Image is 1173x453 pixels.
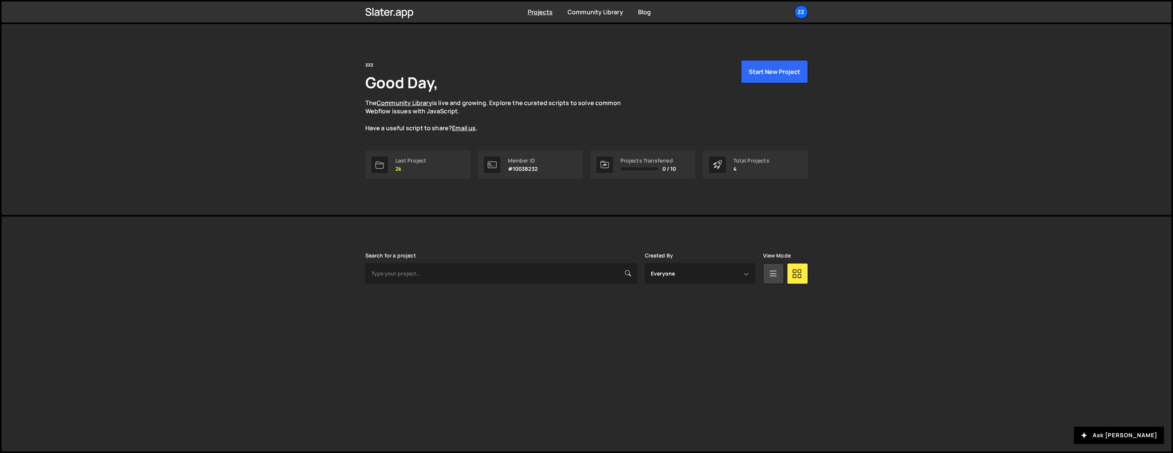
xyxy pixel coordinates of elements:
[365,253,416,259] label: Search for a project
[1074,427,1164,444] button: Ask [PERSON_NAME]
[620,158,676,164] div: Projects Transferred
[645,253,673,259] label: Created By
[508,166,538,172] p: #10038232
[452,124,476,132] a: Email us
[763,253,791,259] label: View Mode
[508,158,538,164] div: Member ID
[528,8,553,16] a: Projects
[377,99,432,107] a: Community Library
[568,8,623,16] a: Community Library
[395,158,427,164] div: Last Project
[733,158,769,164] div: Total Projects
[365,60,373,69] div: zzz
[638,8,651,16] a: Blog
[662,166,676,172] span: 0 / 10
[395,166,427,172] p: 2k
[365,263,637,284] input: Type your project...
[733,166,769,172] p: 4
[365,72,438,93] h1: Good Day,
[365,99,635,132] p: The is live and growing. Explore the curated scripts to solve common Webflow issues with JavaScri...
[795,5,808,19] a: zz
[365,150,470,179] a: Last Project 2k
[741,60,808,83] button: Start New Project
